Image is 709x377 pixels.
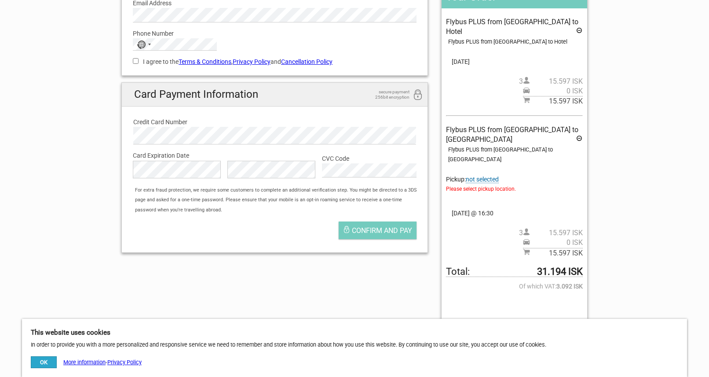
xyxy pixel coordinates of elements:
[523,238,583,248] span: Pickup price
[446,176,583,194] span: Pickup:
[530,228,583,238] span: 15.597 ISK
[63,359,106,366] a: More information
[133,29,417,38] label: Phone Number
[519,228,583,238] span: 3 person(s)
[133,117,416,127] label: Credit Card Number
[12,15,99,22] p: We're away right now. Please check back later!
[446,184,583,194] span: Please select pickup location.
[31,356,142,368] div: -
[107,359,142,366] a: Privacy Policy
[446,267,583,277] span: Total to be paid
[131,185,428,215] div: For extra fraud protection, we require some customers to complete an additional verification step...
[281,58,333,65] a: Cancellation Policy
[133,57,417,67] label: I agree to the , and
[446,126,578,144] span: Flybus PLUS from [GEOGRAPHIC_DATA] to [GEOGRAPHIC_DATA]
[22,319,687,377] div: In order to provide you with a more personalized and responsive service we need to remember and s...
[466,176,499,183] span: Change pickup place
[133,39,155,50] button: Selected country
[530,77,583,86] span: 15.597 ISK
[365,89,409,100] span: secure payment 256bit encryption
[446,18,578,36] span: Flybus PLUS from [GEOGRAPHIC_DATA] to Hotel
[519,77,583,86] span: 3 person(s)
[448,145,583,165] div: Flybus PLUS from [GEOGRAPHIC_DATA] to [GEOGRAPHIC_DATA]
[446,208,583,218] span: [DATE] @ 16:30
[31,356,57,368] button: OK
[537,267,583,277] strong: 31.194 ISK
[530,86,583,96] span: 0 ISK
[446,57,583,67] span: [DATE]
[523,86,583,96] span: Pickup price
[133,151,417,160] label: Card Expiration Date
[339,222,417,239] button: Confirm and pay
[322,154,417,163] label: CVC Code
[530,96,583,106] span: 15.597 ISK
[122,83,428,106] h2: Card Payment Information
[530,248,583,258] span: 15.597 ISK
[530,238,583,248] span: 0 ISK
[179,58,231,65] a: Terms & Conditions
[413,89,423,101] i: 256bit encryption
[31,328,678,337] h5: This website uses cookies
[233,58,270,65] a: Privacy Policy
[556,281,583,291] strong: 3.092 ISK
[448,37,583,47] div: Flybus PLUS from [GEOGRAPHIC_DATA] to Hotel
[101,14,112,24] button: Open LiveChat chat widget
[352,226,412,235] span: Confirm and pay
[446,281,583,291] span: Of which VAT:
[523,248,583,258] span: Subtotal
[523,96,583,106] span: Subtotal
